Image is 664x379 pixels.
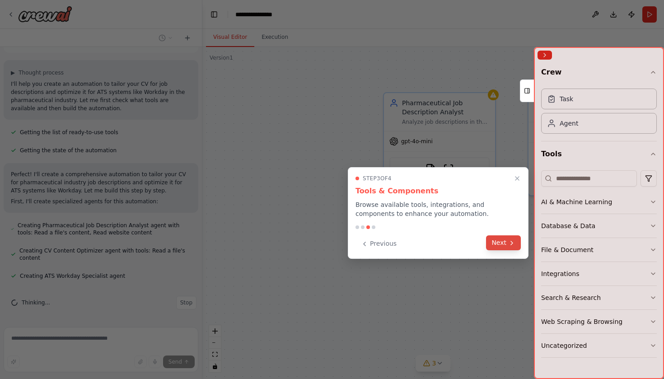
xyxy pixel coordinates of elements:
[355,200,521,218] p: Browse available tools, integrations, and components to enhance your automation.
[363,175,392,182] span: Step 3 of 4
[208,8,220,21] button: Hide left sidebar
[486,235,521,250] button: Next
[512,173,523,184] button: Close walkthrough
[355,186,521,197] h3: Tools & Components
[355,236,402,251] button: Previous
